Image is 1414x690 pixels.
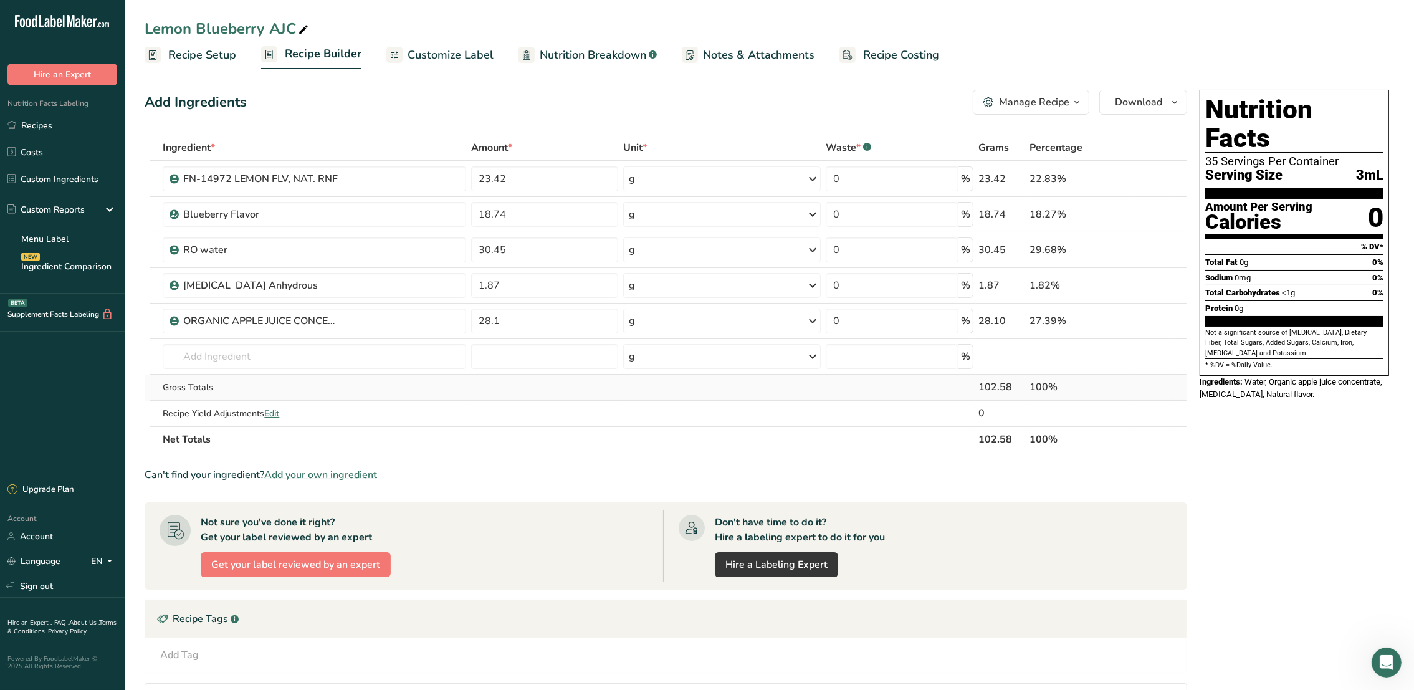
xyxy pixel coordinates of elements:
span: Protein [1205,304,1233,313]
div: Blueberry Flavor [183,207,339,222]
a: Customize Label [386,41,494,69]
div: Upgrade Plan [7,484,74,496]
span: 3mL [1356,168,1383,183]
div: Waste [826,140,871,155]
div: g [629,242,635,257]
div: 1.82% [1030,278,1128,293]
div: BETA [8,299,27,307]
div: Manage Recipe [999,95,1069,110]
span: Water, Organic apple juice concentrate, [MEDICAL_DATA], Natural flavor. [1200,377,1382,399]
span: Get your label reviewed by an expert [211,557,380,572]
span: 0mg [1235,273,1251,282]
a: Recipe Builder [261,40,361,70]
div: Lemon Blueberry AJC [145,17,311,40]
span: Percentage [1030,140,1083,155]
span: Ingredients: [1200,377,1243,386]
input: Add Ingredient [163,344,466,369]
h1: Nutrition Facts [1205,95,1383,153]
span: Unit [623,140,647,155]
span: Total Carbohydrates [1205,288,1280,297]
span: 0g [1240,257,1248,267]
div: 1.87 [978,278,1025,293]
div: 18.74 [978,207,1025,222]
span: 0g [1235,304,1243,313]
a: Language [7,550,60,572]
div: Amount Per Serving [1205,201,1312,213]
div: Not sure you've done it right? Get your label reviewed by an expert [201,515,372,545]
a: Hire an Expert . [7,618,52,627]
button: Manage Recipe [973,90,1089,115]
div: g [629,314,635,328]
div: Calories [1205,213,1312,231]
span: Recipe Costing [863,47,939,64]
span: Serving Size [1205,168,1283,183]
span: Ingredient [163,140,215,155]
a: Nutrition Breakdown [518,41,657,69]
th: 102.58 [976,426,1028,452]
div: 0 [1368,201,1383,234]
div: 18.27% [1030,207,1128,222]
div: ORGANIC APPLE JUICE CONCENTRATE 70 BRIX [183,314,339,328]
div: Can't find your ingredient? [145,467,1187,482]
div: 23.42 [978,171,1025,186]
div: 100% [1030,380,1128,395]
button: Hire an Expert [7,64,117,85]
th: Net Totals [160,426,975,452]
span: Recipe Setup [168,47,236,64]
div: g [629,171,635,186]
div: FN-14972 LEMON FLV, NAT. RNF [183,171,339,186]
div: Gross Totals [163,381,466,394]
span: Edit [264,408,279,419]
th: 100% [1028,426,1130,452]
div: 29.68% [1030,242,1128,257]
div: EN [91,554,117,569]
span: 0% [1372,257,1383,267]
button: Download [1099,90,1187,115]
span: Download [1115,95,1162,110]
div: g [629,207,635,222]
div: Recipe Tags [145,600,1187,638]
section: % DV* [1205,239,1383,254]
div: Don't have time to do it? Hire a labeling expert to do it for you [715,515,885,545]
button: Get your label reviewed by an expert [201,552,391,577]
a: FAQ . [54,618,69,627]
a: About Us . [69,618,99,627]
div: 30.45 [978,242,1025,257]
div: g [629,278,635,293]
span: Notes & Attachments [703,47,814,64]
span: Amount [471,140,512,155]
div: [MEDICAL_DATA] Anhydrous [183,278,339,293]
div: 0 [978,406,1025,421]
section: * %DV = %Daily Value. [1205,358,1383,370]
div: Powered By FoodLabelMaker © 2025 All Rights Reserved [7,655,117,670]
span: Total Fat [1205,257,1238,267]
span: <1g [1282,288,1295,297]
div: 28.10 [978,314,1025,328]
a: Privacy Policy [48,627,87,636]
span: 0% [1372,273,1383,282]
span: Sodium [1205,273,1233,282]
span: Customize Label [408,47,494,64]
span: Nutrition Breakdown [540,47,646,64]
div: Add Tag [160,648,199,663]
span: 0% [1372,288,1383,297]
span: Grams [978,140,1009,155]
a: Recipe Costing [839,41,939,69]
a: Notes & Attachments [682,41,814,69]
div: 102.58 [978,380,1025,395]
iframe: Intercom live chat [1372,648,1402,678]
div: Custom Reports [7,203,85,216]
div: Add Ingredients [145,92,247,113]
span: Recipe Builder [285,46,361,62]
div: Recipe Yield Adjustments [163,407,466,420]
a: Terms & Conditions . [7,618,117,636]
div: NEW [21,253,40,261]
a: Hire a Labeling Expert [715,552,838,577]
div: 35 Servings Per Container [1205,155,1383,168]
div: 27.39% [1030,314,1128,328]
section: Not a significant source of [MEDICAL_DATA], Dietary Fiber, Total Sugars, Added Sugars, Calcium, I... [1205,328,1383,358]
div: RO water [183,242,339,257]
span: Add your own ingredient [264,467,377,482]
div: 22.83% [1030,171,1128,186]
a: Recipe Setup [145,41,236,69]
